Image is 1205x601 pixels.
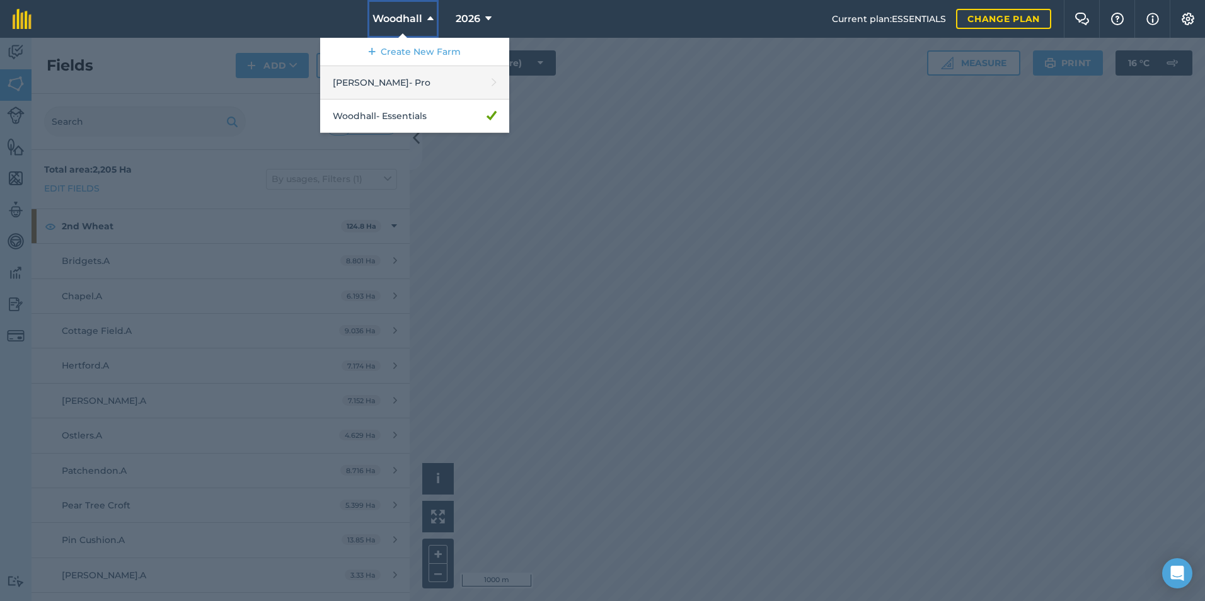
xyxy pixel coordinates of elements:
a: Create New Farm [320,38,509,66]
span: 2026 [456,11,480,26]
img: svg+xml;base64,PHN2ZyB4bWxucz0iaHR0cDovL3d3dy53My5vcmcvMjAwMC9zdmciIHdpZHRoPSIxNyIgaGVpZ2h0PSIxNy... [1146,11,1159,26]
a: Woodhall- Essentials [320,100,509,133]
span: Current plan : ESSENTIALS [832,12,946,26]
img: A question mark icon [1110,13,1125,25]
img: fieldmargin Logo [13,9,32,29]
div: Open Intercom Messenger [1162,558,1192,588]
img: A cog icon [1180,13,1196,25]
span: Woodhall [372,11,422,26]
a: [PERSON_NAME]- Pro [320,66,509,100]
img: Two speech bubbles overlapping with the left bubble in the forefront [1075,13,1090,25]
a: Change plan [956,9,1051,29]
